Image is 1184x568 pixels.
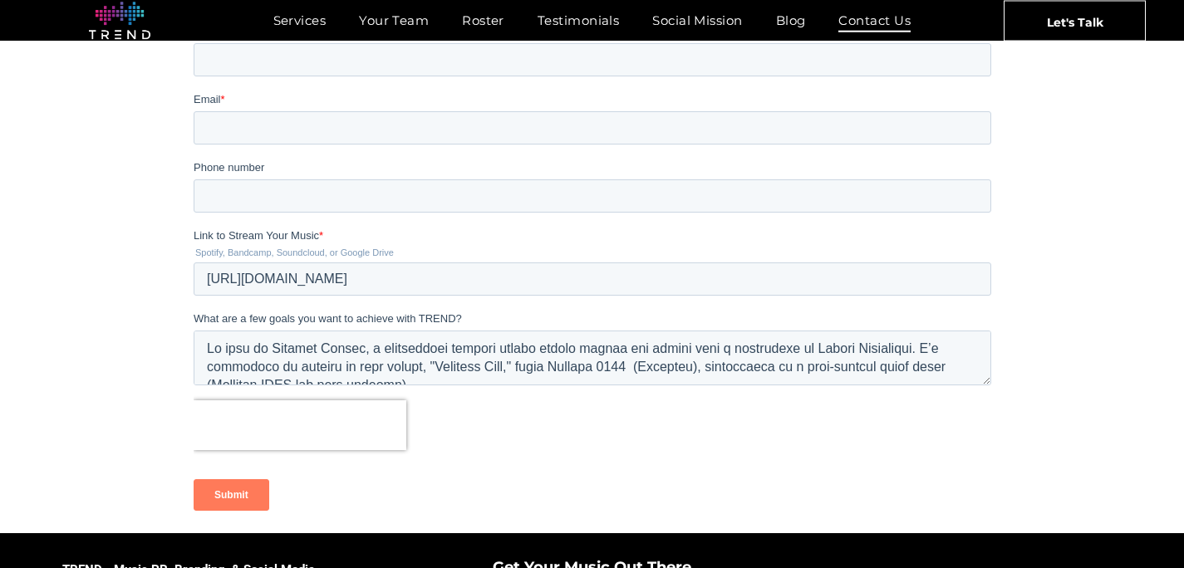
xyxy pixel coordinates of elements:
[89,2,150,40] img: logo
[885,375,1184,568] iframe: Chat Widget
[194,23,991,525] iframe: Form 0
[759,8,823,32] a: Blog
[445,8,521,32] a: Roster
[822,8,927,32] a: Contact Us
[257,8,343,32] a: Services
[1047,1,1103,42] span: Let's Talk
[636,8,759,32] a: Social Mission
[342,8,445,32] a: Your Team
[521,8,636,32] a: Testimonials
